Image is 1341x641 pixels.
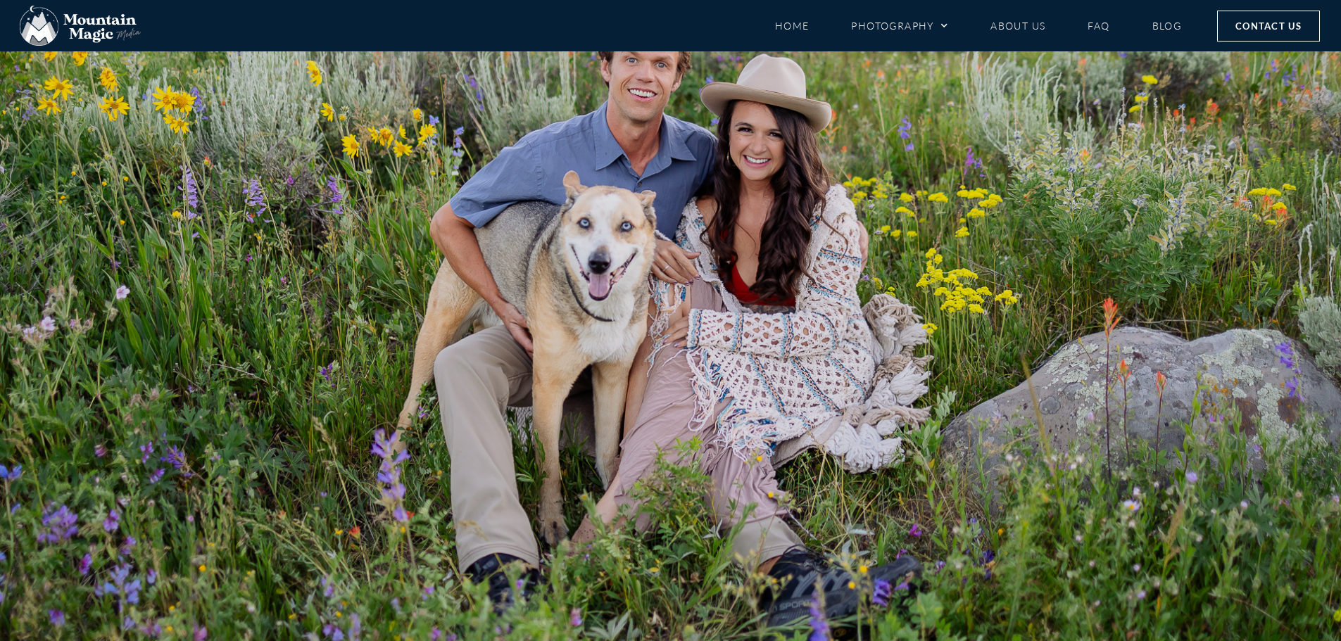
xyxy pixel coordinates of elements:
[20,6,141,46] img: Mountain Magic Media photography logo Crested Butte Photographer
[1217,11,1320,42] a: Contact Us
[1152,13,1182,38] a: Blog
[775,13,1182,38] nav: Menu
[851,13,948,38] a: Photography
[1088,13,1109,38] a: FAQ
[775,13,810,38] a: Home
[1235,18,1302,34] span: Contact Us
[990,13,1045,38] a: About Us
